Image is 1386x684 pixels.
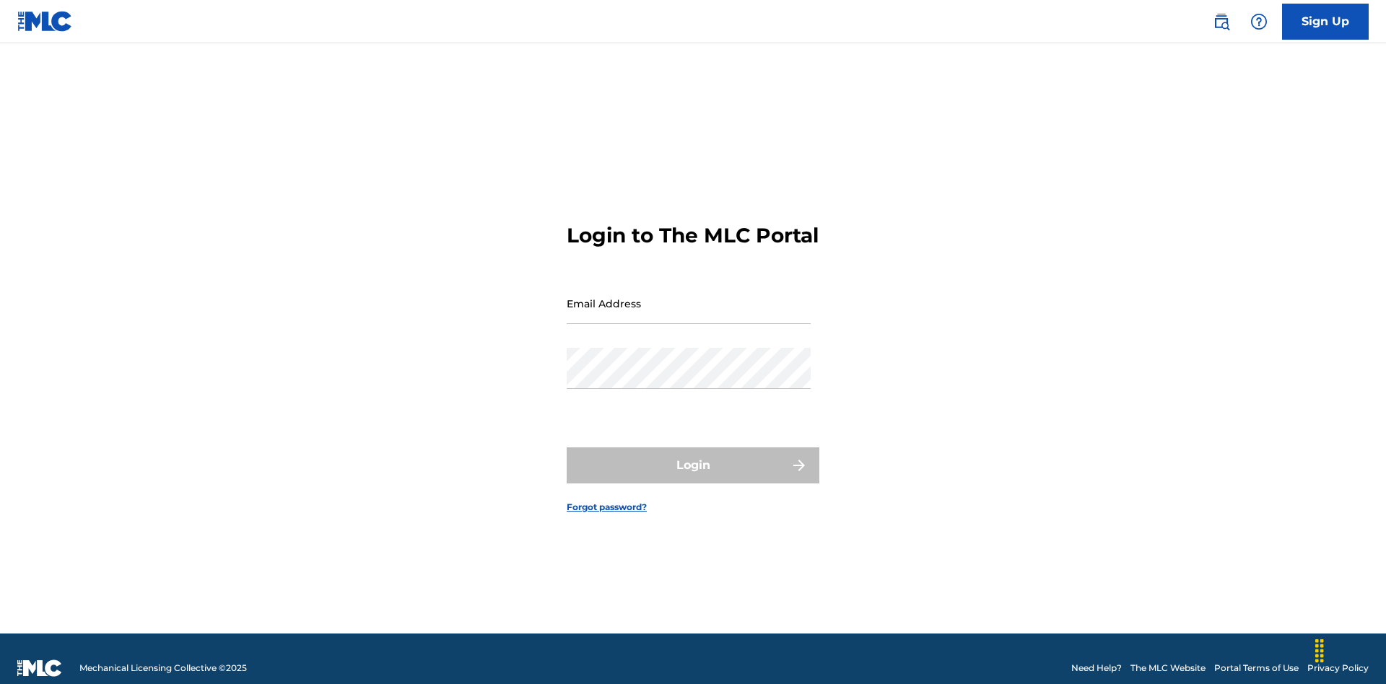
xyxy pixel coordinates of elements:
a: Sign Up [1282,4,1369,40]
a: Forgot password? [567,501,647,514]
div: Drag [1308,629,1331,672]
span: Mechanical Licensing Collective © 2025 [79,662,247,675]
a: Privacy Policy [1307,662,1369,675]
iframe: Chat Widget [1314,615,1386,684]
div: Help [1245,7,1273,36]
a: Public Search [1207,7,1236,36]
a: Need Help? [1071,662,1122,675]
img: logo [17,659,62,677]
a: The MLC Website [1130,662,1206,675]
a: Portal Terms of Use [1214,662,1299,675]
img: help [1250,13,1268,30]
h3: Login to The MLC Portal [567,223,819,248]
img: search [1213,13,1230,30]
img: MLC Logo [17,11,73,32]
